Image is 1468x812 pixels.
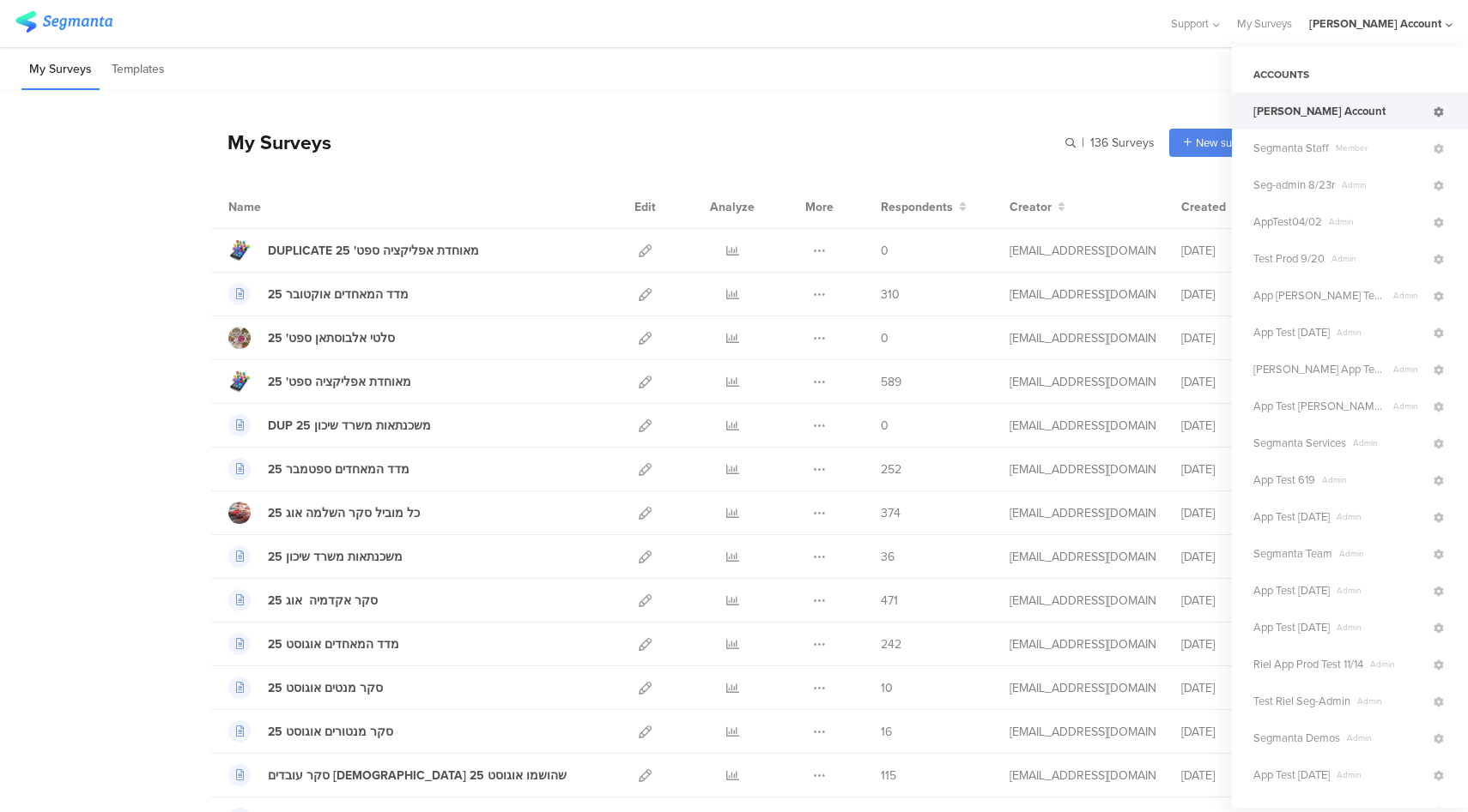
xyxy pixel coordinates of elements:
[228,720,393,743] a: סקר מנטורים אוגוסט 25
[1253,250,1325,267] span: Test Prod 9/20
[1330,768,1431,781] span: Admin
[1181,242,1284,260] div: [DATE]
[801,185,838,228] div: More
[1253,545,1332,562] span: Segmanta Team
[1253,103,1386,119] span: hisham Jubran Account
[1386,363,1431,376] span: Admin
[228,414,431,436] a: DUP משכנתאות משרד שיכון 25
[1363,658,1431,671] span: Admin
[268,767,567,785] div: סקר עובדים ערבים שהושמו אוגוסט 25
[1181,767,1284,785] div: [DATE]
[1181,286,1284,304] div: [DATE]
[228,633,399,655] a: מדד המאחדים אוגוסט 25
[1181,198,1226,216] span: Created
[1253,767,1330,783] span: App Test 7.23.24
[881,767,896,785] span: 115
[268,548,403,566] div: משכנתאות משרד שיכון 25
[1386,289,1431,302] span: Admin
[1346,436,1431,449] span: Admin
[1330,326,1431,339] span: Admin
[268,679,383,697] div: סקר מנטים אוגוסט 25
[1010,329,1156,347] div: afkar2005@gmail.com
[1010,460,1156,478] div: afkar2005@gmail.com
[1386,400,1431,412] span: Admin
[1010,548,1156,566] div: afkar2005@gmail.com
[1010,679,1156,697] div: afkar2005@gmail.com
[268,417,431,435] div: DUP משכנתאות משרד שיכון 25
[1330,621,1431,634] span: Admin
[1332,547,1431,560] span: Admin
[1181,504,1284,522] div: [DATE]
[881,286,900,304] span: 310
[228,327,395,349] a: סלטי אלבוסתאן ספט' 25
[1090,134,1155,152] span: 136 Surveys
[268,592,378,610] div: סקר אקדמיה אוג 25
[1010,723,1156,741] div: afkar2005@gmail.com
[1181,679,1284,697] div: [DATE]
[881,592,898,610] span: 471
[228,198,331,216] div: Name
[228,239,479,262] a: DUPLICATE מאוחדת אפליקציה ספט' 25
[228,370,411,393] a: מאוחדת אפליקציה ספט' 25
[1181,198,1240,216] button: Created
[881,373,901,391] span: 589
[1010,198,1065,216] button: Creator
[881,417,889,435] span: 0
[1253,693,1350,709] span: Test Riel Seg-Admin
[1253,214,1322,230] span: AppTest04/02
[881,679,893,697] span: 10
[1350,695,1431,707] span: Admin
[627,185,664,228] div: Edit
[1253,398,1386,414] span: App Test Riel 10.07.24
[1010,198,1052,216] span: Creator
[1322,215,1431,228] span: Admin
[881,548,895,566] span: 36
[1253,656,1363,672] span: Riel App Prod Test 11/14
[210,128,331,157] div: My Surveys
[881,460,901,478] span: 252
[1079,134,1087,152] span: |
[1010,373,1156,391] div: afkar2005@gmail.com
[268,635,399,653] div: מדד המאחדים אוגוסט 25
[1181,592,1284,610] div: [DATE]
[268,504,420,522] div: כל מוביל סקר השלמה אוג 25
[1181,329,1284,347] div: [DATE]
[1253,582,1330,598] span: App Test 7/9/24
[1010,504,1156,522] div: afkar2005@gmail.com
[228,283,409,305] a: 25 מדד המאחדים אוקטובר
[1253,140,1329,156] span: Segmanta Staff
[1010,635,1156,653] div: afkar2005@gmail.com
[1340,731,1431,744] span: Admin
[228,545,403,568] a: משכנתאות משרד שיכון 25
[881,635,901,653] span: 242
[881,198,953,216] span: Respondents
[268,373,411,391] div: מאוחדת אפליקציה ספט' 25
[1330,510,1431,523] span: Admin
[881,242,889,260] span: 0
[1325,252,1431,265] span: Admin
[1309,15,1441,32] div: [PERSON_NAME] Account
[15,11,112,33] img: segmanta logo
[1253,287,1386,304] span: App Riel Test 6.18.24
[1181,460,1284,478] div: [DATE]
[1330,584,1431,597] span: Admin
[1010,286,1156,304] div: afkar2005@gmail.com
[1253,472,1315,488] span: App Test 619
[1171,15,1209,32] span: Support
[268,723,393,741] div: סקר מנטורים אוגוסט 25
[104,50,173,90] li: Templates
[881,723,892,741] span: 16
[21,50,100,90] li: My Surveys
[228,502,420,524] a: כל מוביל סקר השלמה אוג 25
[1181,417,1284,435] div: [DATE]
[1253,361,1386,377] span: Riel App Test - 1/10/24
[268,286,409,304] div: 25 מדד המאחדים אוקטובר
[1181,548,1284,566] div: [DATE]
[268,329,395,347] div: סלטי אלבוסתאן ספט' 25
[1010,417,1156,435] div: afkar2005@gmail.com
[1181,723,1284,741] div: [DATE]
[707,185,758,228] div: Analyze
[228,677,383,699] a: סקר מנטים אוגוסט 25
[1181,635,1284,653] div: [DATE]
[228,589,378,611] a: סקר אקדמיה אוג 25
